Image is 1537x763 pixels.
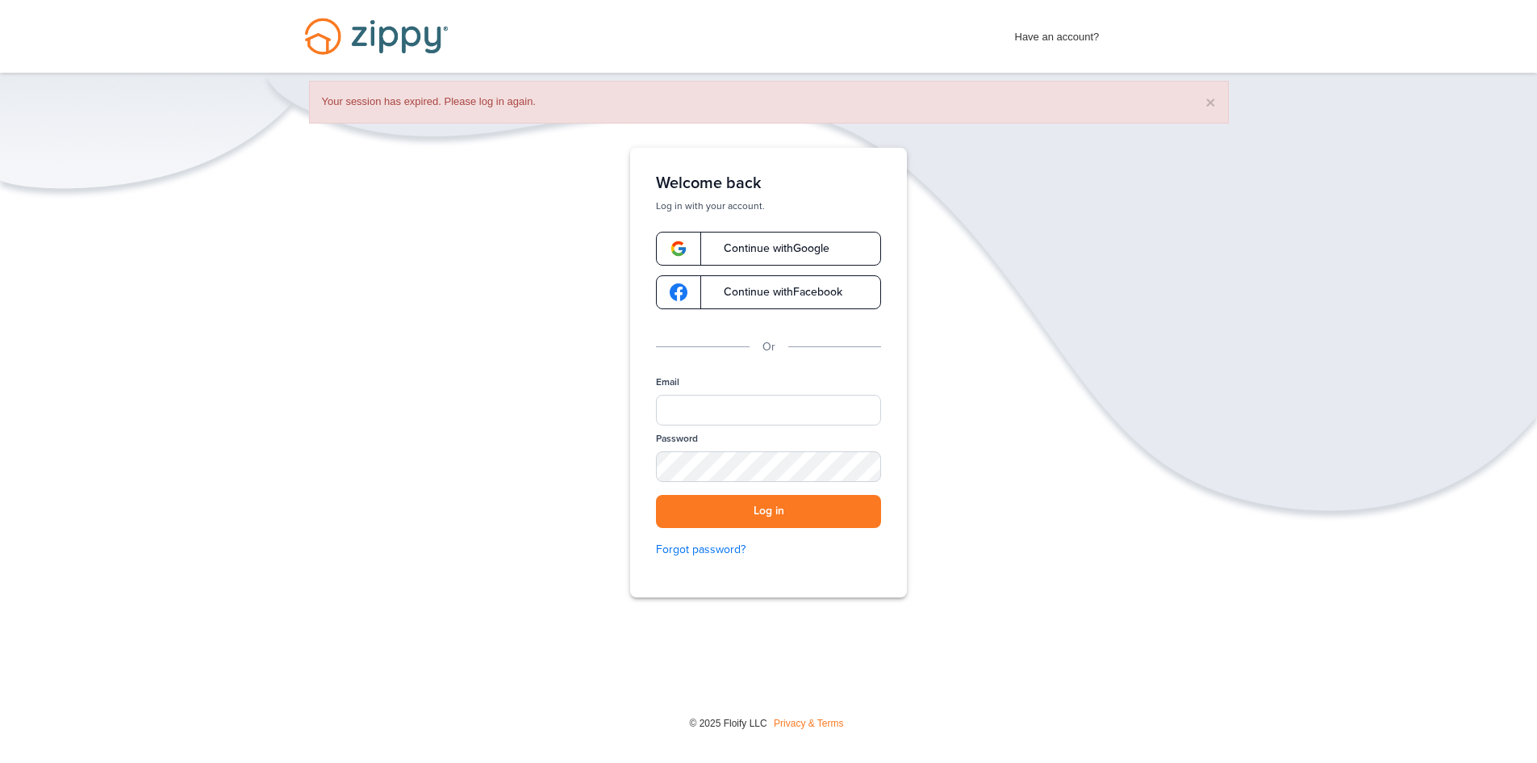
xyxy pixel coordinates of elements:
[656,432,698,446] label: Password
[1205,94,1215,111] button: ×
[670,283,687,301] img: google-logo
[670,240,687,258] img: google-logo
[656,541,881,559] a: Forgot password?
[762,338,775,356] p: Or
[656,199,881,212] p: Log in with your account.
[656,232,881,266] a: google-logoContinue withGoogle
[689,718,766,729] span: © 2025 Floify LLC
[656,174,881,193] h1: Welcome back
[656,275,881,309] a: google-logoContinue withFacebook
[656,451,881,482] input: Password
[774,718,843,729] a: Privacy & Terms
[656,495,881,528] button: Log in
[656,375,679,389] label: Email
[1015,20,1100,46] span: Have an account?
[708,287,842,298] span: Continue with Facebook
[708,243,829,254] span: Continue with Google
[656,395,881,426] input: Email
[309,81,1229,124] div: Your session has expired. Please log in again.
